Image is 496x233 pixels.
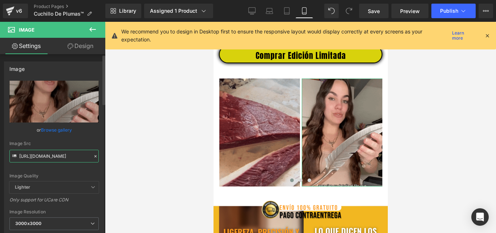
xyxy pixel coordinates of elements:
a: Mobile [296,4,313,18]
span: Cuchillo De Plumas™ [34,11,84,17]
a: Learn more [449,31,479,40]
div: Only support for UCare CDN [9,197,99,208]
button: Undo [324,4,339,18]
a: Browse gallery [41,124,72,136]
span: Image [19,27,34,33]
div: Image Resolution [9,209,99,214]
a: Design [54,38,107,54]
div: Open Intercom Messenger [471,208,489,226]
div: or [9,126,99,134]
div: Image Quality [9,173,99,178]
a: Tablet [278,4,296,18]
span: Comprar Edición Limitada [42,29,133,39]
p: We recommend you to design in Desktop first to ensure the responsive layout would display correct... [121,28,449,44]
span: Preview [400,7,420,15]
div: v6 [15,6,24,16]
a: v6 [3,4,28,18]
button: Redo [342,4,356,18]
a: Laptop [261,4,278,18]
span: Publish [440,8,458,14]
div: Assigned 1 Product [150,7,207,15]
b: 3000x3000 [15,221,41,226]
a: Desktop [243,4,261,18]
a: Comprar Edición Limitada [5,24,169,41]
span: Save [368,7,380,15]
button: More [479,4,493,18]
a: Preview [391,4,428,18]
div: Image Src [9,141,99,146]
a: New Library [105,4,141,18]
b: Lighter [15,184,30,190]
div: Image [9,62,25,72]
input: Link [9,150,99,162]
a: Product Pages [34,4,105,9]
button: Publish [431,4,476,18]
span: Library [119,8,136,14]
